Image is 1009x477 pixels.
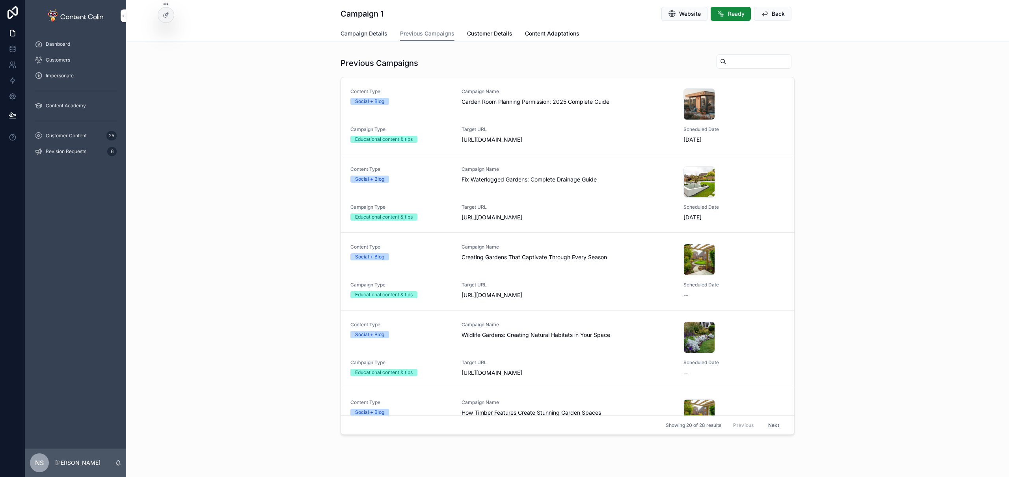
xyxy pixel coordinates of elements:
[754,7,791,21] button: Back
[350,88,452,95] span: Content Type
[350,282,452,288] span: Campaign Type
[728,10,745,18] span: Ready
[666,422,721,428] span: Showing 20 of 28 results
[462,176,674,183] span: Fix Waterlogged Gardens: Complete Drainage Guide
[350,126,452,133] span: Campaign Type
[683,204,785,210] span: Scheduled Date
[661,7,707,21] button: Website
[355,176,384,183] div: Social + Blog
[683,282,785,288] span: Scheduled Date
[462,88,674,95] span: Campaign Name
[462,282,674,288] span: Target URL
[355,213,413,221] div: Educational content & tips
[400,26,454,41] a: Previous Campaigns
[683,213,785,221] span: [DATE]
[679,10,701,18] span: Website
[35,458,44,468] span: NS
[355,98,384,105] div: Social + Blog
[355,253,384,260] div: Social + Blog
[462,244,674,250] span: Campaign Name
[350,244,452,250] span: Content Type
[683,359,785,366] span: Scheduled Date
[355,331,384,338] div: Social + Blog
[30,53,121,67] a: Customers
[341,233,794,311] a: Content TypeSocial + BlogCampaign NameCreating Gardens That Captivate Through Every SeasonCampaig...
[46,103,86,109] span: Content Academy
[341,155,794,233] a: Content TypeSocial + BlogCampaign NameFix Waterlogged Gardens: Complete Drainage GuideCampaign Ty...
[30,37,121,51] a: Dashboard
[462,322,674,328] span: Campaign Name
[106,131,117,140] div: 25
[341,30,387,37] span: Campaign Details
[462,291,674,299] span: [URL][DOMAIN_NAME]
[462,98,674,106] span: Garden Room Planning Permission: 2025 Complete Guide
[711,7,751,21] button: Ready
[55,459,101,467] p: [PERSON_NAME]
[341,77,794,155] a: Content TypeSocial + BlogCampaign NameGarden Room Planning Permission: 2025 Complete GuideCampaig...
[683,291,688,299] span: --
[30,69,121,83] a: Impersonate
[350,399,452,406] span: Content Type
[46,133,87,139] span: Customer Content
[341,26,387,42] a: Campaign Details
[462,369,674,377] span: [URL][DOMAIN_NAME]
[462,359,674,366] span: Target URL
[30,99,121,113] a: Content Academy
[763,419,785,431] button: Next
[462,399,674,406] span: Campaign Name
[462,253,674,261] span: Creating Gardens That Captivate Through Every Season
[46,73,74,79] span: Impersonate
[46,148,86,155] span: Revision Requests
[107,147,117,156] div: 6
[772,10,785,18] span: Back
[462,204,674,210] span: Target URL
[341,311,794,388] a: Content TypeSocial + BlogCampaign NameWildlife Gardens: Creating Natural Habitats in Your SpaceCa...
[46,41,70,47] span: Dashboard
[525,26,579,42] a: Content Adaptations
[30,129,121,143] a: Customer Content25
[462,213,674,221] span: [URL][DOMAIN_NAME]
[467,26,512,42] a: Customer Details
[462,409,674,417] span: How Timber Features Create Stunning Garden Spaces
[683,126,785,133] span: Scheduled Date
[400,30,454,37] span: Previous Campaigns
[683,369,688,377] span: --
[462,136,674,144] span: [URL][DOMAIN_NAME]
[355,136,413,143] div: Educational content & tips
[355,369,413,376] div: Educational content & tips
[355,291,413,298] div: Educational content & tips
[350,166,452,172] span: Content Type
[683,136,785,144] span: [DATE]
[355,409,384,416] div: Social + Blog
[462,126,674,133] span: Target URL
[341,8,383,19] h1: Campaign 1
[48,9,103,22] img: App logo
[25,32,126,169] div: scrollable content
[46,57,70,63] span: Customers
[525,30,579,37] span: Content Adaptations
[30,144,121,159] a: Revision Requests6
[462,331,674,339] span: Wildlife Gardens: Creating Natural Habitats in Your Space
[462,166,674,172] span: Campaign Name
[341,58,418,69] h1: Previous Campaigns
[341,388,794,466] a: Content TypeSocial + BlogCampaign NameHow Timber Features Create Stunning Garden Spaces
[467,30,512,37] span: Customer Details
[350,204,452,210] span: Campaign Type
[350,322,452,328] span: Content Type
[350,359,452,366] span: Campaign Type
